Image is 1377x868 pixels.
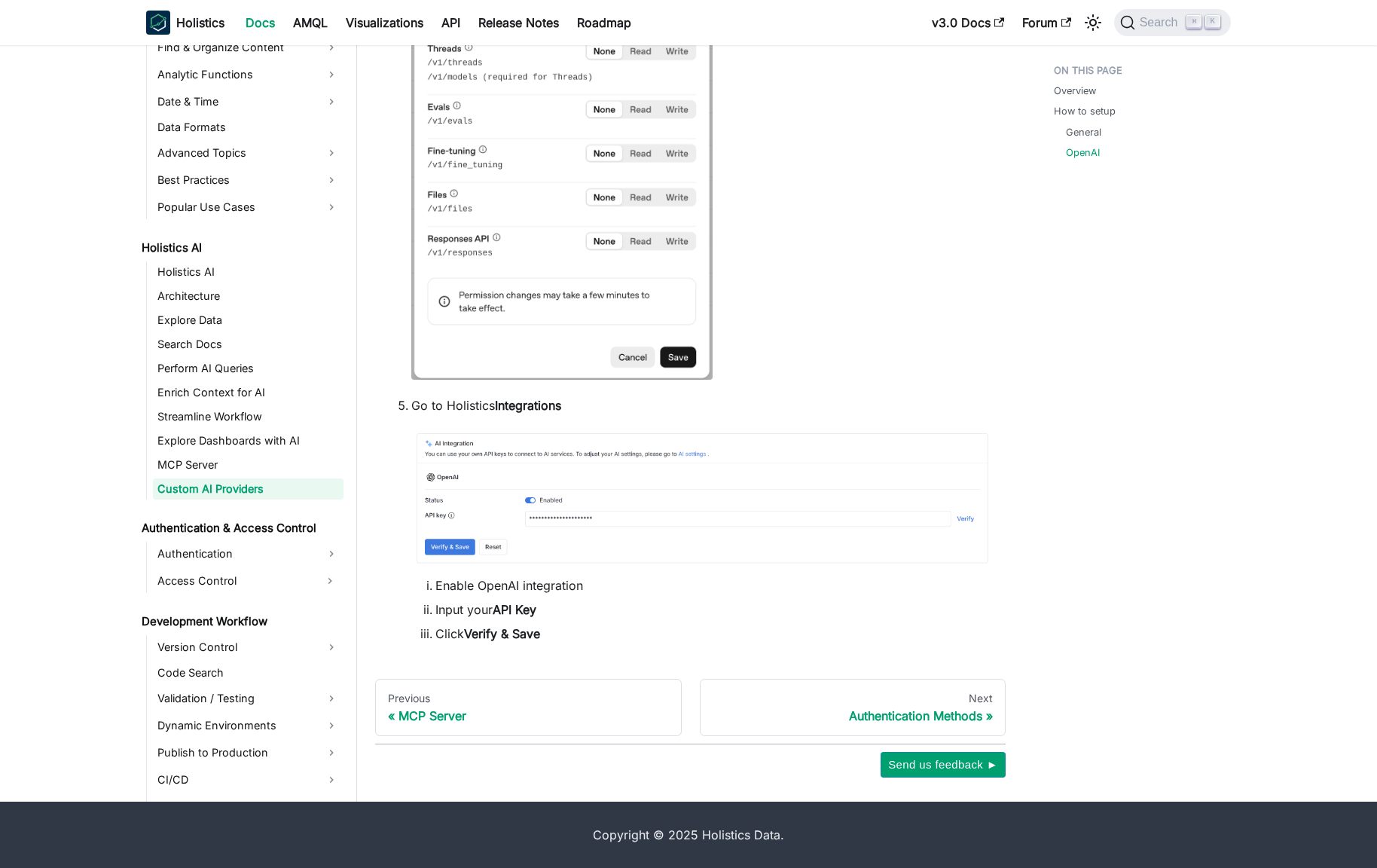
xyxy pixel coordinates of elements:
a: Holistics AI [153,261,343,283]
div: Copyright © 2025 Holistics Data. [209,826,1168,844]
div: Next [713,692,994,705]
a: Advanced Topics [153,141,343,165]
a: General [1066,125,1101,139]
a: Best Practices [153,168,343,192]
a: Find & Organize Content [153,35,343,60]
div: MCP Server [388,708,669,723]
a: How to setup [1054,104,1116,118]
button: Search (Command+K) [1114,9,1231,36]
b: Holistics [176,14,224,32]
a: AMQL [284,11,337,35]
button: Expand sidebar category 'CLI' [316,795,343,819]
a: Holistics AI [137,237,343,258]
a: Search Docs [153,334,343,355]
img: ai-ai-openai-integration [411,429,994,566]
a: v3.0 Docs [923,11,1013,35]
a: MCP Server [153,454,343,475]
kbd: ⌘ [1186,15,1201,29]
a: Release Notes [469,11,568,35]
a: Roadmap [568,11,640,35]
strong: API Key [493,602,536,617]
a: API [432,11,469,35]
a: OpenAI [1066,145,1100,160]
button: Send us feedback ► [881,752,1006,778]
a: Authentication [153,542,343,566]
span: Search [1135,16,1187,29]
a: Streamline Workflow [153,406,343,427]
a: HolisticsHolistics [146,11,224,35]
a: Access Control [153,569,316,593]
a: Explore Dashboards with AI [153,430,343,451]
a: Analytic Functions [153,63,343,87]
strong: Integrations [495,398,561,413]
li: Enable OpenAI integration [435,576,994,594]
span: Send us feedback ► [888,755,998,775]
a: Development Workflow [137,611,343,632]
a: Custom AI Providers [153,478,343,500]
kbd: K [1205,15,1220,29]
button: Expand sidebar category 'Access Control' [316,569,343,593]
a: Authentication & Access Control [137,518,343,539]
a: Enrich Context for AI [153,382,343,403]
div: Authentication Methods [713,708,994,723]
a: CI/CD [153,768,343,792]
a: PreviousMCP Server [375,679,682,736]
a: Code Search [153,662,343,683]
li: Input your [435,601,994,619]
a: Forum [1013,11,1080,35]
p: Go to Holistics [411,396,994,414]
button: Switch between dark and light mode (currently light mode) [1081,11,1105,35]
a: Docs [237,11,284,35]
a: Popular Use Cases [153,195,343,219]
a: Overview [1054,84,1096,98]
a: Dynamic Environments [153,714,343,738]
a: Perform AI Queries [153,358,343,379]
a: Version Control [153,635,343,659]
div: Previous [388,692,669,705]
a: Explore Data [153,310,343,331]
a: Validation / Testing [153,686,343,711]
a: Publish to Production [153,741,343,765]
a: Date & Time [153,90,343,114]
a: NextAuthentication Methods [700,679,1006,736]
a: Visualizations [337,11,432,35]
a: CLI [153,795,316,819]
a: Data Formats [153,117,343,138]
img: Holistics [146,11,170,35]
a: Architecture [153,286,343,307]
nav: Docs pages [375,679,1006,736]
strong: Verify & Save [464,626,540,641]
li: Click [435,625,994,643]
